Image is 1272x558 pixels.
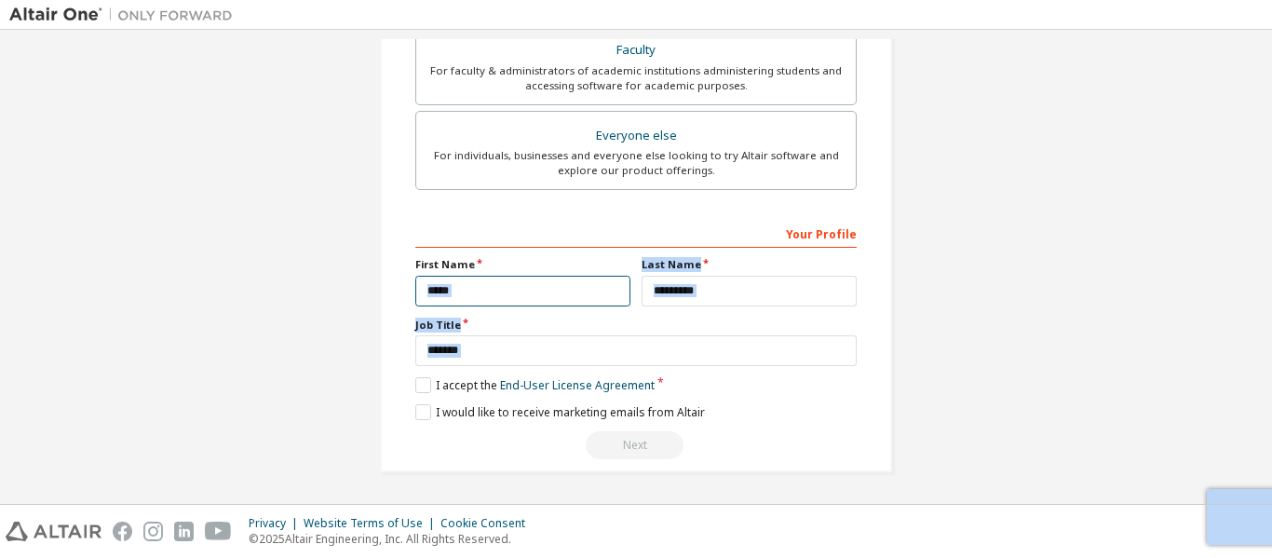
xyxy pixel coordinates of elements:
[249,531,536,547] p: © 2025 Altair Engineering, Inc. All Rights Reserved.
[113,522,132,541] img: facebook.svg
[415,404,705,420] label: I would like to receive marketing emails from Altair
[205,522,232,541] img: youtube.svg
[642,257,857,272] label: Last Name
[427,123,845,149] div: Everyone else
[143,522,163,541] img: instagram.svg
[415,257,630,272] label: First Name
[6,522,101,541] img: altair_logo.svg
[304,516,440,531] div: Website Terms of Use
[427,37,845,63] div: Faculty
[415,377,655,393] label: I accept the
[500,377,655,393] a: End-User License Agreement
[9,6,242,24] img: Altair One
[249,516,304,531] div: Privacy
[415,318,857,333] label: Job Title
[415,431,857,459] div: Fix issues to continue
[440,516,536,531] div: Cookie Consent
[415,218,857,248] div: Your Profile
[427,63,845,93] div: For faculty & administrators of academic institutions administering students and accessing softwa...
[174,522,194,541] img: linkedin.svg
[427,148,845,178] div: For individuals, businesses and everyone else looking to try Altair software and explore our prod...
